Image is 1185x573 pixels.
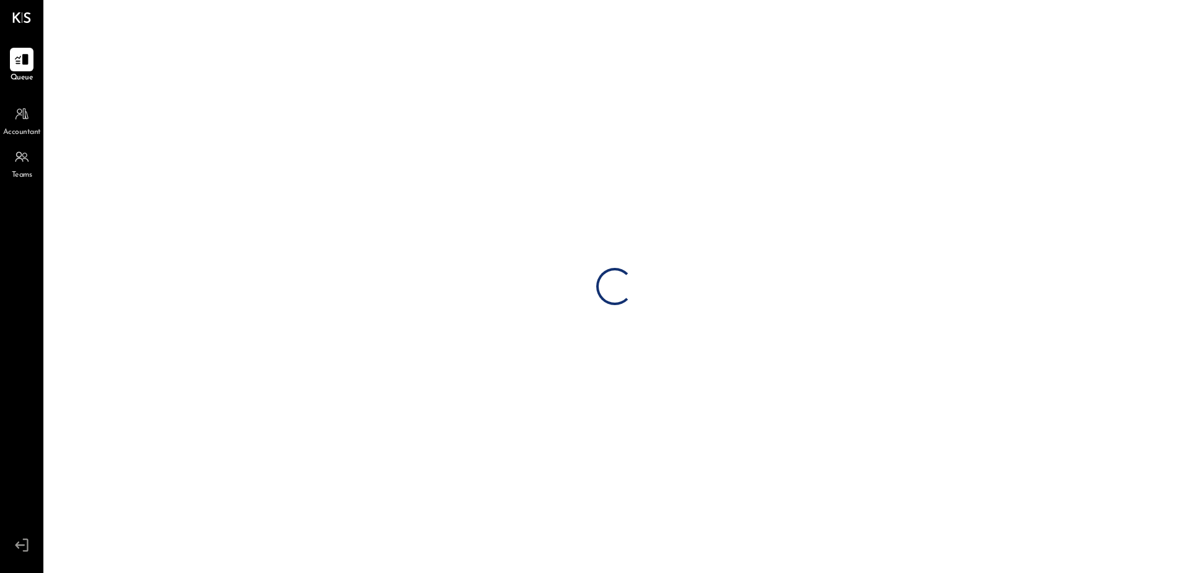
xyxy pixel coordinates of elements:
[3,127,41,138] span: Accountant
[1,145,43,181] a: Teams
[1,102,43,138] a: Accountant
[1,48,43,84] a: Queue
[12,170,32,181] span: Teams
[11,73,33,84] span: Queue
